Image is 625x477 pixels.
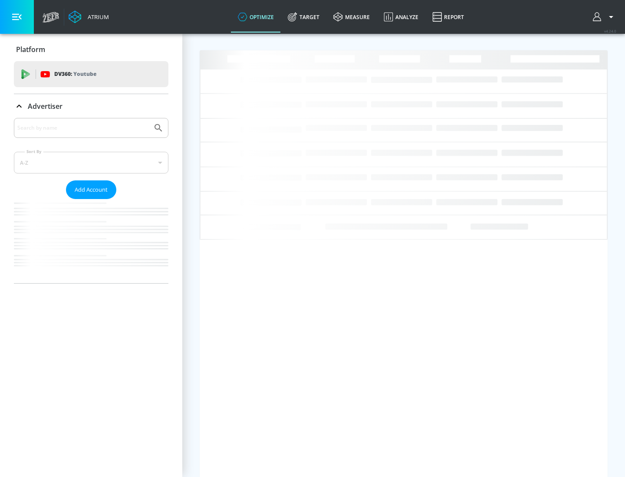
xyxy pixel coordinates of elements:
input: Search by name [17,122,149,134]
a: Atrium [69,10,109,23]
a: measure [326,1,377,33]
p: Advertiser [28,101,62,111]
p: Youtube [73,69,96,78]
div: Advertiser [14,94,168,118]
label: Sort By [25,149,43,154]
div: Platform [14,37,168,62]
a: Target [281,1,326,33]
div: Advertiser [14,118,168,283]
p: DV360: [54,69,96,79]
p: Platform [16,45,45,54]
a: Analyze [377,1,425,33]
a: optimize [231,1,281,33]
a: Report [425,1,471,33]
div: Atrium [84,13,109,21]
button: Add Account [66,180,116,199]
div: A-Z [14,152,168,173]
span: Add Account [75,185,108,195]
span: v 4.24.0 [604,29,616,33]
nav: list of Advertiser [14,199,168,283]
div: DV360: Youtube [14,61,168,87]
